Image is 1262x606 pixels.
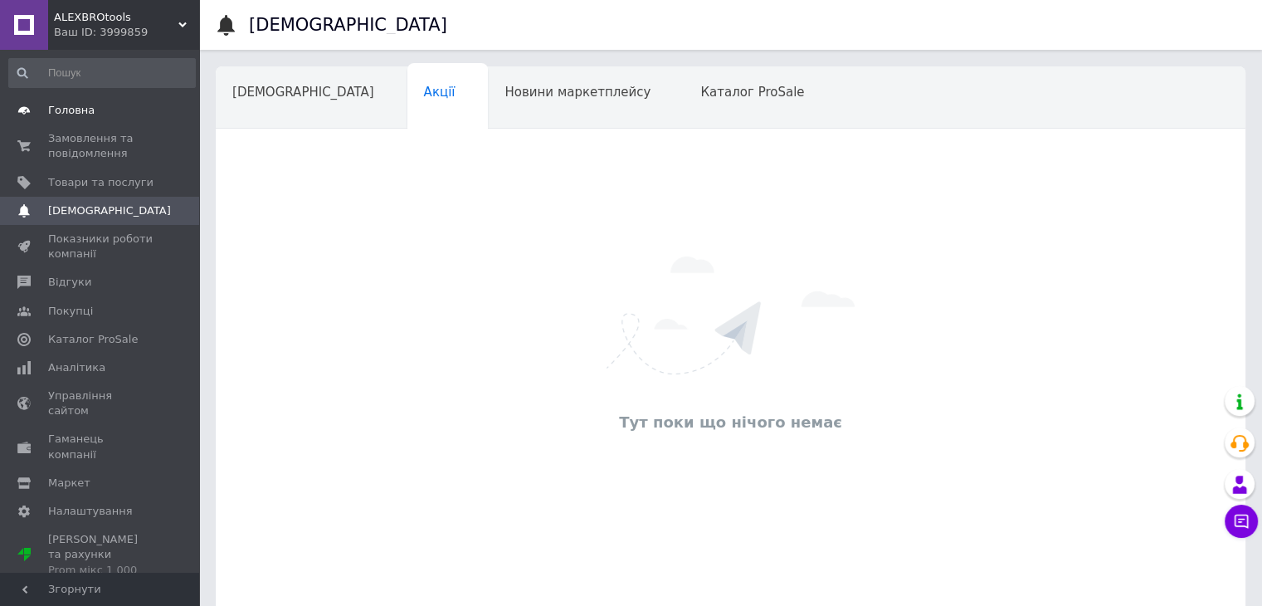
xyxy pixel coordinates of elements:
[8,58,196,88] input: Пошук
[224,412,1237,433] div: Тут поки що нічого немає
[48,563,153,578] div: Prom мікс 1 000
[48,203,171,218] span: [DEMOGRAPHIC_DATA]
[54,25,199,40] div: Ваш ID: 3999859
[48,304,93,319] span: Покупці
[249,15,447,35] h1: [DEMOGRAPHIC_DATA]
[1225,505,1258,538] button: Чат з покупцем
[48,103,95,118] span: Головна
[48,131,153,161] span: Замовлення та повідомлення
[48,360,105,375] span: Аналітика
[700,85,804,100] span: Каталог ProSale
[48,332,138,347] span: Каталог ProSale
[48,389,153,418] span: Управління сайтом
[48,232,153,261] span: Показники роботи компанії
[48,504,133,519] span: Налаштування
[48,532,153,578] span: [PERSON_NAME] та рахунки
[54,10,178,25] span: ALEXBROtools
[232,85,374,100] span: [DEMOGRAPHIC_DATA]
[48,476,90,491] span: Маркет
[48,175,153,190] span: Товари та послуги
[424,85,456,100] span: Акції
[48,432,153,462] span: Гаманець компанії
[504,85,650,100] span: Новини маркетплейсу
[48,275,91,290] span: Відгуки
